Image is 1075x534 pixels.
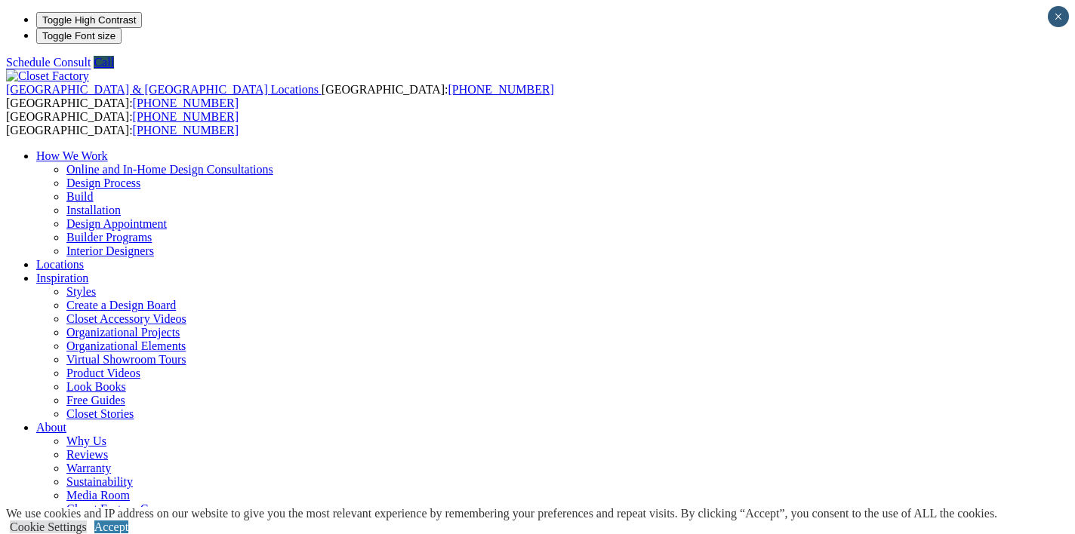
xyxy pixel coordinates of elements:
a: Build [66,190,94,203]
div: We use cookies and IP address on our website to give you the most relevant experience by remember... [6,507,997,520]
span: Toggle High Contrast [42,14,136,26]
a: Closet Accessory Videos [66,312,186,325]
button: Toggle Font size [36,28,122,44]
a: Reviews [66,448,108,461]
a: Media Room [66,489,130,502]
a: Virtual Showroom Tours [66,353,186,366]
span: [GEOGRAPHIC_DATA] & [GEOGRAPHIC_DATA] Locations [6,83,319,96]
span: [GEOGRAPHIC_DATA]: [GEOGRAPHIC_DATA]: [6,110,239,137]
a: Sustainability [66,475,133,488]
a: Schedule Consult [6,56,91,69]
a: Installation [66,204,121,216]
a: Inspiration [36,272,88,284]
a: Closet Stories [66,407,134,420]
a: Builder Programs [66,231,152,244]
a: Cookie Settings [10,520,87,533]
a: How We Work [36,149,108,162]
a: Product Videos [66,367,140,379]
button: Toggle High Contrast [36,12,142,28]
button: Close [1048,6,1069,27]
a: Interior Designers [66,244,154,257]
a: Look Books [66,380,126,393]
a: [PHONE_NUMBER] [133,124,239,137]
a: Design Appointment [66,217,167,230]
a: Call [94,56,114,69]
a: [PHONE_NUMBER] [133,110,239,123]
a: [PHONE_NUMBER] [133,97,239,109]
a: [GEOGRAPHIC_DATA] & [GEOGRAPHIC_DATA] Locations [6,83,322,96]
span: [GEOGRAPHIC_DATA]: [GEOGRAPHIC_DATA]: [6,83,554,109]
a: Organizational Projects [66,326,180,339]
a: Styles [66,285,96,298]
span: Toggle Font size [42,30,116,41]
a: [PHONE_NUMBER] [448,83,553,96]
a: Design Process [66,176,140,189]
a: Why Us [66,434,106,447]
a: Organizational Elements [66,339,186,352]
a: About [36,421,66,434]
a: Create a Design Board [66,299,176,311]
a: Warranty [66,462,111,474]
a: Online and In-Home Design Consultations [66,163,273,176]
img: Closet Factory [6,69,89,83]
a: Closet Factory Cares [66,502,168,515]
a: Locations [36,258,84,271]
a: Accept [94,520,128,533]
a: Free Guides [66,394,125,407]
